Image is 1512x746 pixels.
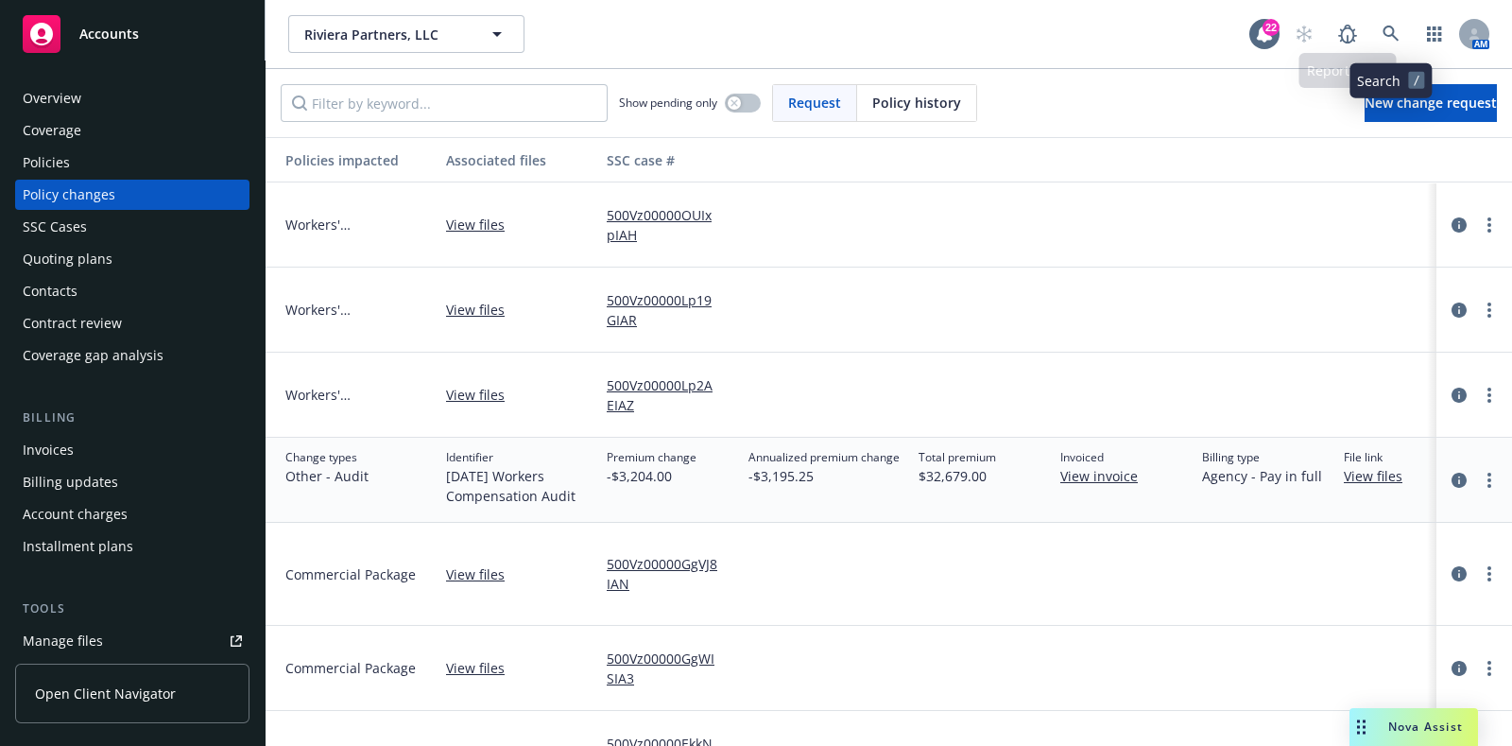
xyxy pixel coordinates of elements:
div: Overview [23,83,81,113]
a: more [1478,299,1501,321]
span: -$3,204.00 [607,466,696,486]
div: Associated files [446,150,592,170]
a: View files [446,300,520,320]
a: Manage files [15,626,249,656]
a: Overview [15,83,249,113]
a: Contract review [15,308,249,338]
span: Premium change [607,449,696,466]
span: Other - Audit [285,466,369,486]
span: Annualized premium change [748,449,900,466]
span: Commercial Package [285,658,416,678]
div: Account charges [23,499,128,529]
div: Installment plans [23,531,133,562]
div: Invoices [23,435,74,465]
span: Riviera Partners, LLC [304,25,468,44]
a: Switch app [1416,15,1453,53]
a: circleInformation [1448,563,1470,585]
span: Workers' Compensation [285,300,431,320]
a: 500Vz00000Lp19GIAR [607,290,733,330]
div: Policies impacted [285,150,431,170]
a: Accounts [15,8,249,61]
div: SSC case # [607,150,733,170]
a: circleInformation [1448,657,1470,680]
span: Workers' Compensation [285,385,431,405]
a: 500Vz00000GgVJ8IAN [607,554,733,594]
span: Change types [285,449,369,466]
a: 500Vz00000GgWISIA3 [607,649,733,688]
button: Associated files [438,137,599,182]
span: File link [1344,449,1417,466]
a: New change request [1365,84,1497,122]
a: Installment plans [15,531,249,562]
div: Billing updates [23,467,118,497]
a: View files [446,215,520,234]
div: 22 [1263,19,1280,36]
a: Billing updates [15,467,249,497]
a: Start snowing [1285,15,1323,53]
div: Contract review [23,308,122,338]
div: Policy changes [23,180,115,210]
a: Report a Bug [1329,15,1366,53]
a: View files [446,385,520,405]
a: View files [1344,466,1417,486]
span: Invoiced [1060,449,1153,466]
a: circleInformation [1448,299,1470,321]
div: Contacts [23,276,77,306]
div: Policies [23,147,70,178]
a: Quoting plans [15,244,249,274]
span: -$3,195.25 [748,466,900,486]
a: more [1478,563,1501,585]
a: more [1478,657,1501,680]
a: Coverage [15,115,249,146]
span: Accounts [79,26,139,42]
span: Total premium [919,449,996,466]
span: Identifier [446,449,592,466]
span: $32,679.00 [919,466,996,486]
a: Invoices [15,435,249,465]
div: Tools [15,599,249,618]
div: Quoting plans [23,244,112,274]
span: Request [788,93,841,113]
div: Billing [15,408,249,427]
span: Billing type [1202,449,1322,466]
input: Filter by keyword... [281,84,608,122]
span: Policy history [872,93,961,113]
a: Coverage gap analysis [15,340,249,371]
a: more [1478,384,1501,407]
a: SSC Cases [15,212,249,242]
a: more [1478,469,1501,492]
a: Account charges [15,499,249,529]
a: View invoice [1060,466,1153,486]
a: 500Vz00000Lp2AEIAZ [607,375,733,415]
div: Coverage gap analysis [23,340,163,371]
span: Workers' Compensation [285,215,431,234]
a: more [1478,214,1501,236]
button: Riviera Partners, LLC [288,15,524,53]
a: Policy changes [15,180,249,210]
a: View files [446,658,520,678]
span: Show pending only [619,95,717,111]
button: Nova Assist [1349,708,1478,746]
span: Nova Assist [1388,719,1463,735]
a: Contacts [15,276,249,306]
span: Commercial Package [285,564,416,584]
a: 500Vz00000OUIxpIAH [607,205,733,245]
div: Manage files [23,626,103,656]
a: circleInformation [1448,214,1470,236]
span: [DATE] Workers Compensation Audit [446,466,592,506]
a: circleInformation [1448,384,1470,407]
div: Coverage [23,115,81,146]
a: circleInformation [1448,469,1470,492]
button: Policies impacted [278,137,438,182]
span: Open Client Navigator [35,684,176,703]
div: SSC Cases [23,212,87,242]
span: New change request [1365,94,1497,112]
span: Agency - Pay in full [1202,466,1322,486]
button: SSC case # [599,137,741,182]
div: Drag to move [1349,708,1373,746]
a: Search [1372,15,1410,53]
a: View files [446,564,520,584]
a: Policies [15,147,249,178]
